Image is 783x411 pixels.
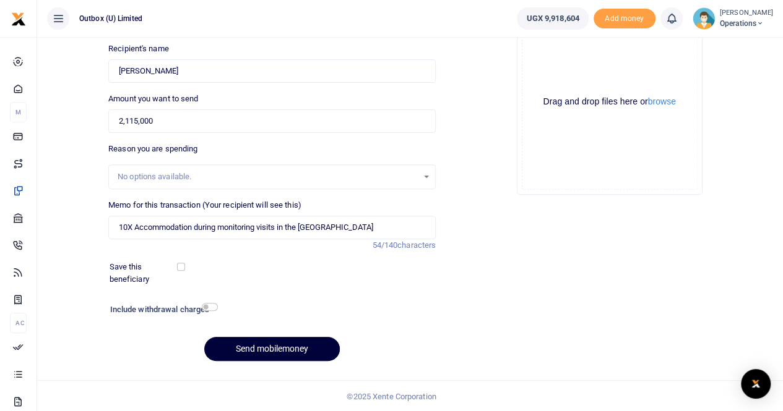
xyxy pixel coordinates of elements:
[512,7,593,30] li: Wallet ballance
[11,12,26,27] img: logo-small
[108,59,436,83] input: Loading name...
[118,171,418,183] div: No options available.
[11,14,26,23] a: logo-small logo-large logo-large
[594,9,655,29] li: Toup your wallet
[594,9,655,29] span: Add money
[720,8,773,19] small: [PERSON_NAME]
[648,97,676,106] button: browse
[517,7,588,30] a: UGX 9,918,604
[108,143,197,155] label: Reason you are spending
[517,9,703,195] div: File Uploader
[108,109,436,133] input: UGX
[372,240,397,250] span: 54/140
[108,216,436,239] input: Enter extra information
[108,199,301,211] label: Memo for this transaction (Your recipient will see this)
[204,337,340,361] button: Send mobilemoney
[741,369,771,399] div: Open Intercom Messenger
[110,261,180,285] label: Save this beneficiary
[720,18,773,29] span: Operations
[108,93,198,105] label: Amount you want to send
[397,240,436,250] span: characters
[522,96,697,108] div: Drag and drop files here or
[10,313,27,333] li: Ac
[526,12,579,25] span: UGX 9,918,604
[594,13,655,22] a: Add money
[693,7,715,30] img: profile-user
[110,305,212,315] h6: Include withdrawal charges
[74,13,147,24] span: Outbox (U) Limited
[693,7,773,30] a: profile-user [PERSON_NAME] Operations
[108,43,169,55] label: Recipient's name
[10,102,27,122] li: M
